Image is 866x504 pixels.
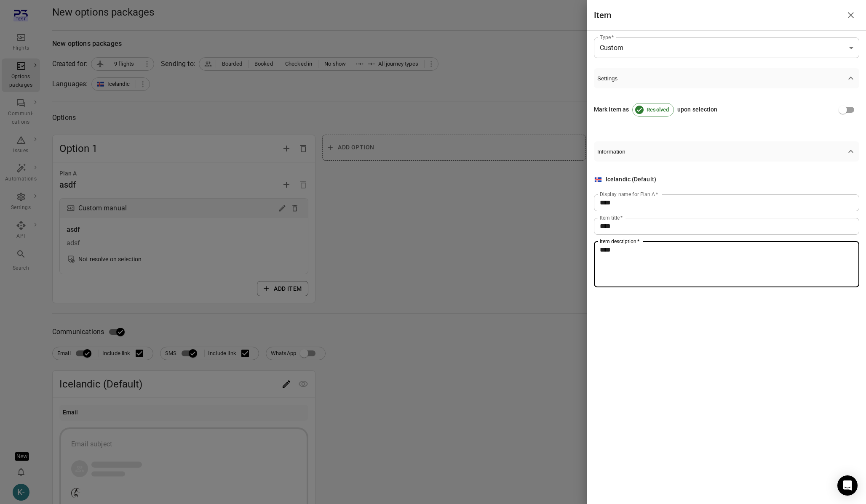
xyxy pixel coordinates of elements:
div: Open Intercom Messenger [837,475,858,496]
span: Information [597,149,846,155]
div: Settings [594,88,859,131]
h1: Item [594,8,612,22]
span: Mark item as Resolved on selection [835,102,851,118]
div: Mark item as upon selection [594,103,717,117]
label: Item title [600,214,623,221]
span: Custom [600,43,846,53]
label: Item description [600,238,639,245]
div: Icelandic (Default) [606,175,656,184]
div: Settings [594,162,859,301]
label: Display name for Plan A [600,191,658,198]
label: Type [600,34,614,41]
button: Close drawer [842,7,859,24]
button: Information [594,141,859,162]
span: Settings [597,75,846,82]
button: Settings [594,68,859,88]
span: Resolved [642,106,674,114]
